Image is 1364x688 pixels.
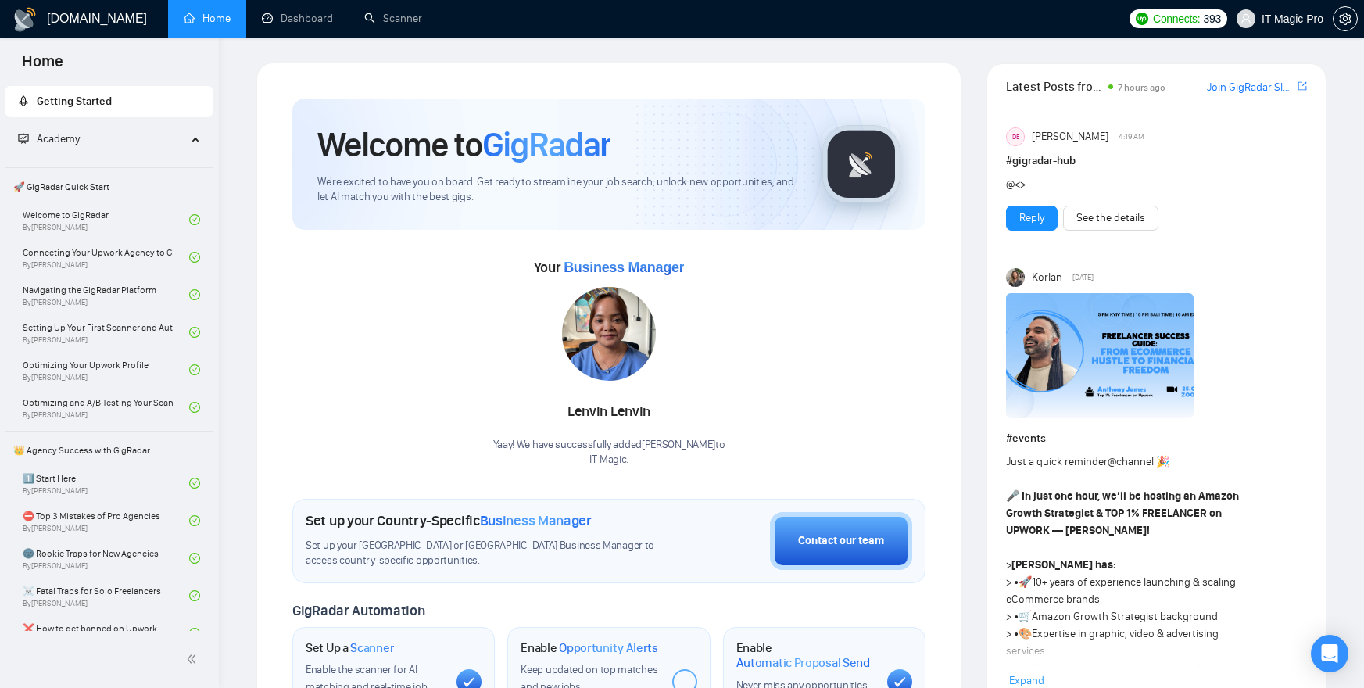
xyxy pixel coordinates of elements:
h1: Enable [521,640,658,656]
span: rocket [18,95,29,106]
span: [PERSON_NAME] [1032,128,1108,145]
span: Business Manager [480,512,592,529]
span: check-circle [189,252,200,263]
a: searchScanner [364,12,422,25]
span: Expand [1009,674,1044,687]
span: check-circle [189,515,200,526]
span: 🛒 [1019,610,1032,623]
button: See the details [1063,206,1158,231]
span: Getting Started [37,95,112,108]
a: Optimizing and A/B Testing Your Scanner for Better ResultsBy[PERSON_NAME] [23,390,189,425]
strong: [PERSON_NAME] has: [1011,558,1116,572]
span: 🎤 [1006,489,1019,503]
img: Korlan [1006,268,1025,287]
strong: In just one hour, we’ll be hosting an Amazon Growth Strategist & TOP 1% FREELANCER on UPWORK — [P... [1006,489,1239,537]
span: GigRadar Automation [292,602,424,619]
span: 🎉 [1156,455,1169,468]
button: setting [1333,6,1358,31]
span: 393 [1203,10,1220,27]
span: export [1298,80,1307,92]
div: Open Intercom Messenger [1311,635,1348,672]
h1: # events [1006,430,1307,447]
a: Setting Up Your First Scanner and Auto-BidderBy[PERSON_NAME] [23,315,189,349]
div: Contact our team [798,532,884,550]
span: setting [1334,13,1357,25]
a: export [1298,79,1307,94]
span: Set up your [GEOGRAPHIC_DATA] or [GEOGRAPHIC_DATA] Business Manager to access country-specific op... [306,539,670,568]
img: F09H8TEEYJG-Anthony%20James.png [1006,293,1194,418]
h1: Set Up a [306,640,394,656]
span: We're excited to have you on board. Get ready to streamline your job search, unlock new opportuni... [317,175,797,205]
span: Your [534,259,685,276]
li: Getting Started [5,86,213,117]
span: Korlan [1032,269,1062,286]
img: 1706002313582-WhatsApp%20Image%202024-01-23%20at%2017.31.05.jpeg [562,287,656,381]
span: check-circle [189,478,200,489]
span: Latest Posts from the GigRadar Community [1006,77,1104,96]
img: upwork-logo.png [1136,13,1148,25]
p: IT-Magic . [493,453,725,468]
img: logo [13,7,38,32]
span: Business Manager [564,260,684,275]
div: Lenvin Lenvin [493,399,725,425]
span: check-circle [189,402,200,413]
div: @<> [1006,176,1247,193]
a: Join GigRadar Slack Community [1207,79,1294,96]
button: Reply [1006,206,1058,231]
span: Scanner [350,640,394,656]
h1: Set up your Country-Specific [306,512,592,529]
span: double-left [186,651,202,667]
h1: Welcome to [317,124,610,166]
span: Opportunity Alerts [559,640,658,656]
span: 4:19 AM [1119,130,1144,144]
span: Connects: [1153,10,1200,27]
span: 🚀 [1019,575,1032,589]
div: Yaay! We have successfully added [PERSON_NAME] to [493,438,725,468]
span: check-circle [189,289,200,300]
span: GigRadar [482,124,610,166]
a: Welcome to GigRadarBy[PERSON_NAME] [23,202,189,237]
span: check-circle [189,590,200,601]
span: Automatic Proposal Send [736,655,870,671]
span: check-circle [189,628,200,639]
a: Reply [1019,210,1044,227]
span: 👑 Agency Success with GigRadar [7,435,211,466]
a: setting [1333,13,1358,25]
a: ❌ How to get banned on Upwork [23,616,189,650]
a: Optimizing Your Upwork ProfileBy[PERSON_NAME] [23,353,189,387]
span: check-circle [189,364,200,375]
span: check-circle [189,327,200,338]
span: 🤝 [1019,661,1032,675]
span: 🚀 GigRadar Quick Start [7,171,211,202]
span: fund-projection-screen [18,133,29,144]
img: gigradar-logo.png [822,125,900,203]
a: See the details [1076,210,1145,227]
h1: # gigradar-hub [1006,152,1307,170]
span: @channel [1108,455,1154,468]
span: Home [9,50,76,83]
span: 🎨 [1019,627,1032,640]
div: DE [1007,128,1024,145]
span: 7 hours ago [1118,82,1165,93]
a: ⛔ Top 3 Mistakes of Pro AgenciesBy[PERSON_NAME] [23,503,189,538]
button: Contact our team [770,512,912,570]
a: 1️⃣ Start HereBy[PERSON_NAME] [23,466,189,500]
span: user [1240,13,1251,24]
a: 🌚 Rookie Traps for New AgenciesBy[PERSON_NAME] [23,541,189,575]
span: Academy [37,132,80,145]
a: Connecting Your Upwork Agency to GigRadarBy[PERSON_NAME] [23,240,189,274]
h1: Enable [736,640,875,671]
a: dashboardDashboard [262,12,333,25]
span: check-circle [189,214,200,225]
span: check-circle [189,553,200,564]
span: Academy [18,132,80,145]
a: ☠️ Fatal Traps for Solo FreelancersBy[PERSON_NAME] [23,579,189,613]
a: homeHome [184,12,231,25]
a: Navigating the GigRadar PlatformBy[PERSON_NAME] [23,278,189,312]
span: [DATE] [1072,271,1094,285]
